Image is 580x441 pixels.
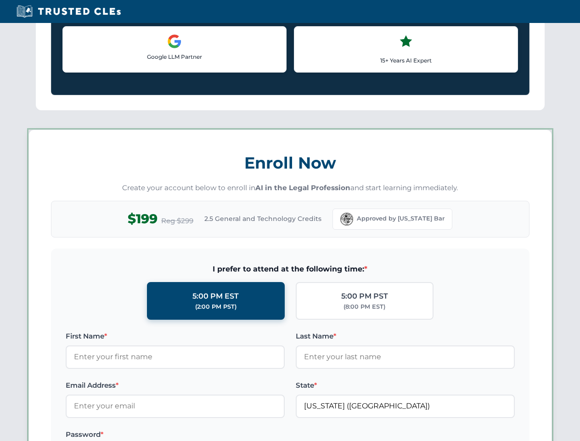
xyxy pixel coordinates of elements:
p: Google LLM Partner [70,52,279,61]
img: Florida Bar [340,213,353,226]
span: I prefer to attend at the following time: [66,263,515,275]
div: 5:00 PM EST [192,290,239,302]
label: State [296,380,515,391]
input: Enter your first name [66,345,285,368]
p: Create your account below to enroll in and start learning immediately. [51,183,529,193]
span: $199 [128,209,158,229]
label: First Name [66,331,285,342]
label: Last Name [296,331,515,342]
input: Enter your last name [296,345,515,368]
img: Google [167,34,182,49]
span: Approved by [US_STATE] Bar [357,214,445,223]
div: 5:00 PM PST [341,290,388,302]
div: (8:00 PM EST) [343,302,385,311]
input: Florida (FL) [296,395,515,418]
img: Trusted CLEs [14,5,124,18]
label: Email Address [66,380,285,391]
span: 2.5 General and Technology Credits [204,214,321,224]
label: Password [66,429,285,440]
p: 15+ Years AI Expert [302,56,510,65]
strong: AI in the Legal Profession [255,183,350,192]
input: Enter your email [66,395,285,418]
span: Reg $299 [161,215,193,226]
div: (2:00 PM PST) [195,302,237,311]
h3: Enroll Now [51,148,529,177]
